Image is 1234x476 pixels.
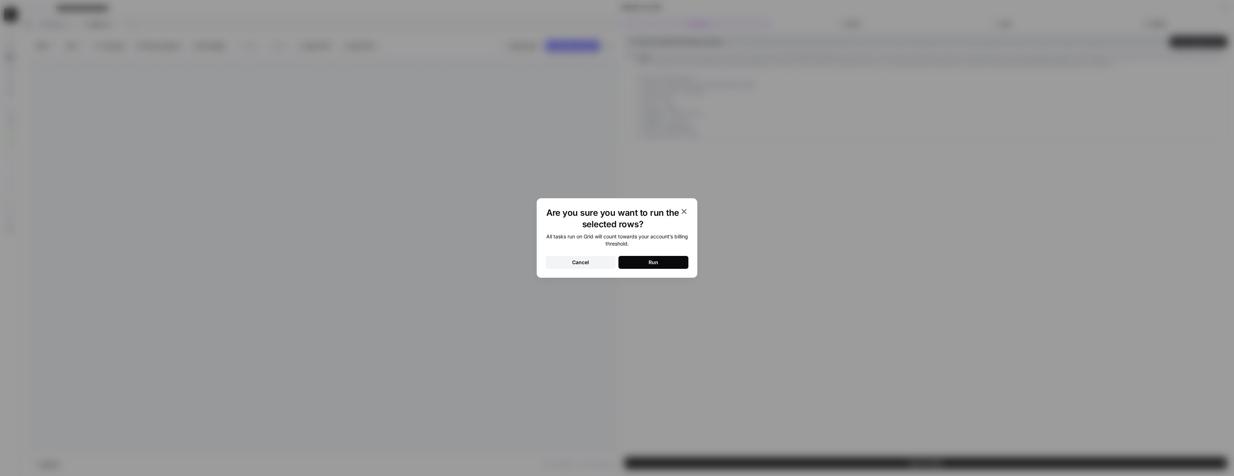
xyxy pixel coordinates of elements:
div: Run [649,259,658,266]
h1: Are you sure you want to run the selected rows? [546,207,680,230]
div: Cancel [572,259,589,266]
div: All tasks run on Grid will count towards your account’s billing threshold. [546,233,688,247]
button: Run [618,256,688,269]
button: Cancel [546,256,616,269]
